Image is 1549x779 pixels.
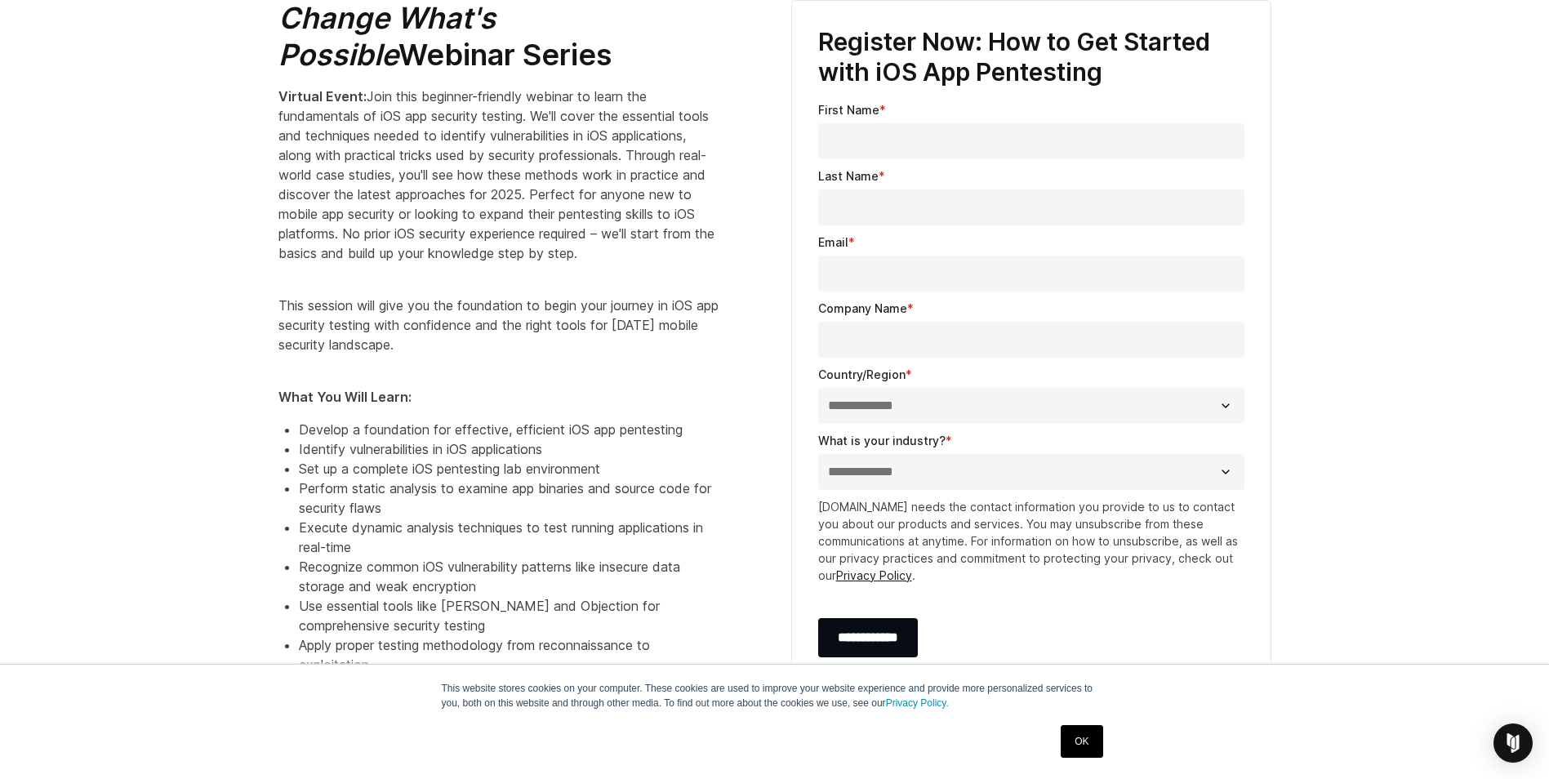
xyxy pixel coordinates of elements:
strong: What You Will Learn: [278,389,412,405]
span: Country/Region [818,367,906,381]
span: First Name [818,103,879,117]
li: Set up a complete iOS pentesting lab environment [299,459,719,479]
a: OK [1061,725,1102,758]
div: Open Intercom Messenger [1493,723,1533,763]
span: Email [818,235,848,249]
li: Execute dynamic analysis techniques to test running applications in real-time [299,518,719,557]
li: Use essential tools like [PERSON_NAME] and Objection for comprehensive security testing [299,596,719,635]
span: Company Name [818,301,907,315]
span: Last Name [818,169,879,183]
li: Identify vulnerabilities in iOS applications [299,439,719,459]
a: Privacy Policy [836,568,912,582]
a: Privacy Policy. [886,697,949,709]
span: Join this beginner-friendly webinar to learn the fundamentals of iOS app security testing. We'll ... [278,88,714,261]
strong: Virtual Event: [278,88,367,105]
li: Recognize common iOS vulnerability patterns like insecure data storage and weak encryption [299,557,719,596]
h3: Register Now: How to Get Started with iOS App Pentesting [818,27,1244,88]
li: Apply proper testing methodology from reconnaissance to exploitation [299,635,719,674]
li: Perform static analysis to examine app binaries and source code for security flaws [299,479,719,518]
p: [DOMAIN_NAME] needs the contact information you provide to us to contact you about our products a... [818,498,1244,584]
p: This website stores cookies on your computer. These cookies are used to improve your website expe... [442,681,1108,710]
span: What is your industry? [818,434,946,447]
li: Develop a foundation for effective, efficient iOS app pentesting [299,420,719,439]
span: This session will give you the foundation to begin your journey in iOS app security testing with ... [278,297,719,353]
